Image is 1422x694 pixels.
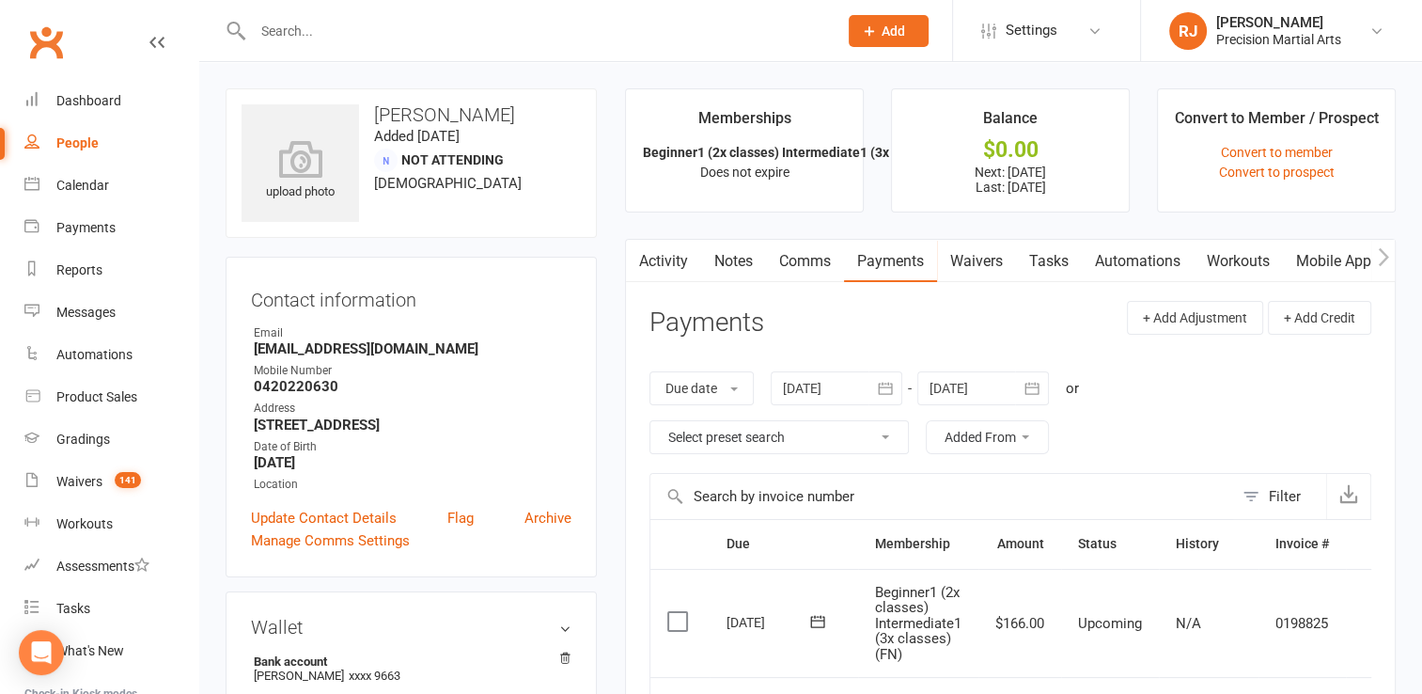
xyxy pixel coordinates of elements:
button: + Add Adjustment [1127,301,1263,335]
div: Reports [56,262,102,277]
a: Clubworx [23,19,70,66]
time: Added [DATE] [374,128,460,145]
a: Workouts [24,503,198,545]
button: Due date [649,371,754,405]
a: Payments [844,240,937,283]
div: Precision Martial Arts [1216,31,1341,48]
a: Calendar [24,165,198,207]
div: Mobile Number [254,362,571,380]
th: Invoice # [1258,520,1346,568]
div: Dashboard [56,93,121,108]
th: Membership [858,520,978,568]
td: $166.00 [978,569,1061,678]
div: Payments [56,220,116,235]
h3: Payments [649,308,764,338]
a: Convert to prospect [1218,165,1334,180]
div: Convert to Member / Prospect [1175,106,1379,140]
a: Messages [24,292,198,334]
a: Flag [447,507,474,529]
a: Update Contact Details [251,507,397,529]
div: Workouts [56,516,113,531]
div: People [56,135,99,150]
h3: Wallet [251,617,571,638]
a: Workouts [1194,240,1283,283]
div: upload photo [242,140,359,202]
div: Calendar [56,178,109,193]
a: Convert to member [1220,145,1332,160]
div: Tasks [56,601,90,616]
th: Due [710,520,858,568]
a: Tasks [1016,240,1082,283]
a: Manage Comms Settings [251,529,410,552]
a: Automations [1082,240,1194,283]
div: $0.00 [909,140,1112,160]
a: Tasks [24,588,198,630]
div: Assessments [56,559,149,574]
th: History [1159,520,1258,568]
strong: Bank account [254,655,562,669]
div: Product Sales [56,389,137,404]
a: Reports [24,249,198,292]
div: Messages [56,305,116,320]
div: Address [254,400,571,418]
a: What's New [24,630,198,672]
th: Status [1061,520,1159,568]
button: Added From [926,420,1049,454]
a: Mobile App [1283,240,1384,283]
a: Gradings [24,418,198,461]
input: Search by invoice number [650,474,1233,519]
span: Add [882,24,905,39]
a: Notes [701,240,766,283]
li: [PERSON_NAME] [251,652,571,686]
a: People [24,122,198,165]
span: Beginner1 (2x classes) Intermediate1 (3x classes) (FN) [875,584,961,663]
div: Automations [56,347,133,362]
span: xxxx 9663 [349,669,400,683]
span: Does not expire [700,165,789,180]
strong: Beginner1 (2x classes) Intermediate1 (3x c... [643,145,910,160]
span: Settings [1006,9,1057,52]
a: Automations [24,334,198,376]
strong: [EMAIL_ADDRESS][DOMAIN_NAME] [254,340,571,357]
th: Amount [978,520,1061,568]
a: Payments [24,207,198,249]
a: Waivers 141 [24,461,198,503]
div: or [1066,377,1079,400]
div: [PERSON_NAME] [1216,14,1341,31]
div: Gradings [56,432,110,447]
div: Filter [1269,485,1301,508]
div: Location [254,476,571,494]
strong: [DATE] [254,454,571,471]
a: Dashboard [24,80,198,122]
a: Activity [626,240,701,283]
a: Comms [766,240,844,283]
div: What's New [56,643,124,658]
button: Add [849,15,929,47]
div: Waivers [56,474,102,489]
div: Date of Birth [254,438,571,456]
strong: 0420220630 [254,378,571,395]
span: Upcoming [1078,615,1142,632]
div: Memberships [698,106,791,140]
h3: Contact information [251,282,571,310]
input: Search... [247,18,824,44]
span: Not Attending [401,152,504,167]
h3: [PERSON_NAME] [242,104,581,125]
div: RJ [1169,12,1207,50]
div: Email [254,324,571,342]
strong: [STREET_ADDRESS] [254,417,571,434]
span: N/A [1176,615,1201,632]
div: Balance [983,106,1038,140]
div: Open Intercom Messenger [19,630,64,675]
a: Archive [524,507,571,529]
a: Waivers [937,240,1016,283]
div: [DATE] [727,607,813,637]
button: + Add Credit [1268,301,1371,335]
td: 0198825 [1258,569,1346,678]
span: [DEMOGRAPHIC_DATA] [374,175,522,192]
span: 141 [115,472,141,488]
a: Product Sales [24,376,198,418]
a: Assessments [24,545,198,588]
p: Next: [DATE] Last: [DATE] [909,165,1112,195]
button: Filter [1233,474,1326,519]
